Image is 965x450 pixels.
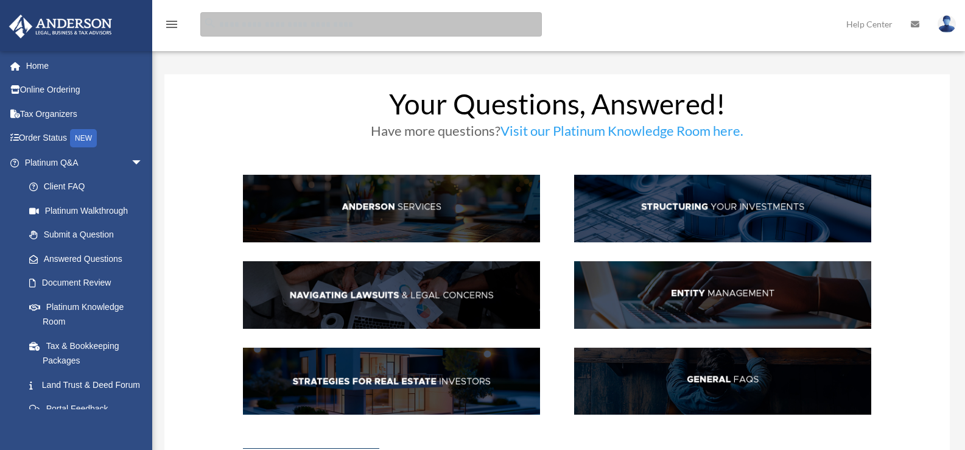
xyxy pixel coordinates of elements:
[17,223,161,247] a: Submit a Question
[17,334,161,373] a: Tax & Bookkeeping Packages
[131,150,155,175] span: arrow_drop_down
[17,271,161,295] a: Document Review
[243,175,540,242] img: AndServ_hdr
[574,348,871,415] img: GenFAQ_hdr
[500,122,743,145] a: Visit our Platinum Knowledge Room here.
[17,295,161,334] a: Platinum Knowledge Room
[9,150,161,175] a: Platinum Q&Aarrow_drop_down
[9,126,161,151] a: Order StatusNEW
[17,397,161,421] a: Portal Feedback
[243,261,540,328] img: NavLaw_hdr
[574,261,871,328] img: EntManag_hdr
[164,17,179,32] i: menu
[9,102,161,126] a: Tax Organizers
[243,348,540,415] img: StratsRE_hdr
[243,124,871,144] h3: Have more questions?
[9,54,161,78] a: Home
[17,373,161,397] a: Land Trust & Deed Forum
[164,21,179,32] a: menu
[243,90,871,124] h1: Your Questions, Answered!
[938,15,956,33] img: User Pic
[17,199,161,223] a: Platinum Walkthrough
[17,247,161,271] a: Answered Questions
[203,16,217,30] i: search
[70,129,97,147] div: NEW
[17,175,155,199] a: Client FAQ
[5,15,116,38] img: Anderson Advisors Platinum Portal
[574,175,871,242] img: StructInv_hdr
[9,78,161,102] a: Online Ordering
